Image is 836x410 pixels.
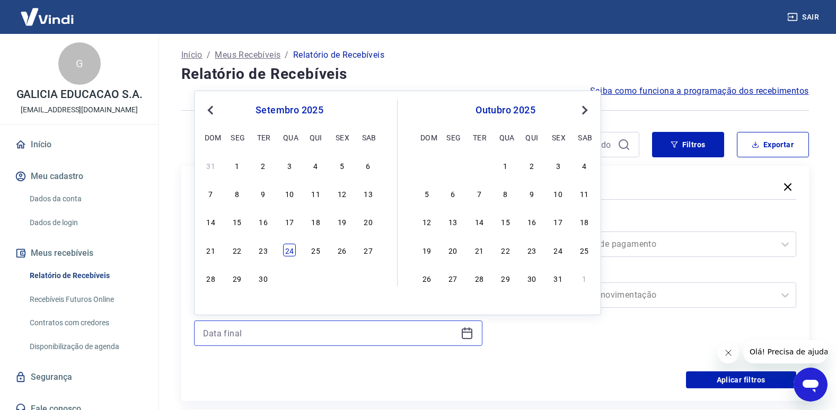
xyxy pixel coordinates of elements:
[420,272,433,284] div: Choose domingo, 26 de outubro de 2025
[203,157,376,286] div: month 2025-09
[13,165,146,188] button: Meu cadastro
[181,49,203,61] a: Início
[737,132,809,157] button: Exportar
[6,7,89,16] span: Olá! Precisa de ajuda?
[525,215,538,228] div: Choose quinta-feira, 16 de outubro de 2025
[362,187,375,200] div: Choose sábado, 13 de setembro de 2025
[446,244,459,256] div: Choose segunda-feira, 20 de outubro de 2025
[25,289,146,310] a: Recebíveis Futuros Online
[552,159,565,172] div: Choose sexta-feira, 3 de outubro de 2025
[578,187,591,200] div: Choose sábado, 11 de outubro de 2025
[362,159,375,172] div: Choose sábado, 6 de setembro de 2025
[420,244,433,256] div: Choose domingo, 19 de outubro de 2025
[419,104,592,117] div: outubro 2025
[310,272,322,284] div: Choose quinta-feira, 2 de outubro de 2025
[25,336,146,358] a: Disponibilização de agenda
[204,104,217,117] button: Previous Month
[446,159,459,172] div: Choose segunda-feira, 29 de setembro de 2025
[525,159,538,172] div: Choose quinta-feira, 2 de outubro de 2025
[13,366,146,389] a: Segurança
[283,272,296,284] div: Choose quarta-feira, 1 de outubro de 2025
[13,1,82,33] img: Vindi
[207,49,210,61] p: /
[499,187,512,200] div: Choose quarta-feira, 8 de outubro de 2025
[257,159,270,172] div: Choose terça-feira, 2 de setembro de 2025
[510,217,794,229] label: Forma de Pagamento
[283,244,296,256] div: Choose quarta-feira, 24 de setembro de 2025
[499,244,512,256] div: Choose quarta-feira, 22 de outubro de 2025
[499,131,512,144] div: qua
[362,215,375,228] div: Choose sábado, 20 de setembro de 2025
[16,89,143,100] p: GALICIA EDUCACAO S.A.
[578,244,591,256] div: Choose sábado, 25 de outubro de 2025
[362,244,375,256] div: Choose sábado, 27 de setembro de 2025
[257,272,270,284] div: Choose terça-feira, 30 de setembro de 2025
[310,244,322,256] div: Choose quinta-feira, 25 de setembro de 2025
[794,368,828,402] iframe: Botão para abrir a janela de mensagens
[285,49,288,61] p: /
[499,159,512,172] div: Choose quarta-feira, 1 de outubro de 2025
[25,312,146,334] a: Contratos com credores
[552,272,565,284] div: Choose sexta-feira, 31 de outubro de 2025
[215,49,280,61] p: Meus Recebíveis
[510,268,794,280] label: Tipo de Movimentação
[336,187,348,200] div: Choose sexta-feira, 12 de setembro de 2025
[13,242,146,265] button: Meus recebíveis
[231,159,243,172] div: Choose segunda-feira, 1 de setembro de 2025
[21,104,138,115] p: [EMAIL_ADDRESS][DOMAIN_NAME]
[336,272,348,284] div: Choose sexta-feira, 3 de outubro de 2025
[743,340,828,363] iframe: Mensagem da empresa
[336,131,348,144] div: sex
[205,215,217,228] div: Choose domingo, 14 de setembro de 2025
[652,132,724,157] button: Filtros
[420,159,433,172] div: Choose domingo, 28 de setembro de 2025
[578,131,591,144] div: sab
[362,272,375,284] div: Choose sábado, 4 de outubro de 2025
[25,188,146,210] a: Dados da conta
[336,244,348,256] div: Choose sexta-feira, 26 de setembro de 2025
[525,187,538,200] div: Choose quinta-feira, 9 de outubro de 2025
[552,131,565,144] div: sex
[446,187,459,200] div: Choose segunda-feira, 6 de outubro de 2025
[257,131,270,144] div: ter
[205,244,217,256] div: Choose domingo, 21 de setembro de 2025
[257,187,270,200] div: Choose terça-feira, 9 de setembro de 2025
[552,215,565,228] div: Choose sexta-feira, 17 de outubro de 2025
[578,272,591,284] div: Choose sábado, 1 de novembro de 2025
[283,215,296,228] div: Choose quarta-feira, 17 de setembro de 2025
[293,49,384,61] p: Relatório de Recebíveis
[419,157,592,286] div: month 2025-10
[525,272,538,284] div: Choose quinta-feira, 30 de outubro de 2025
[590,85,809,97] a: Saiba como funciona a programação dos recebimentos
[785,7,823,27] button: Sair
[205,272,217,284] div: Choose domingo, 28 de setembro de 2025
[336,215,348,228] div: Choose sexta-feira, 19 de setembro de 2025
[257,244,270,256] div: Choose terça-feira, 23 de setembro de 2025
[473,272,486,284] div: Choose terça-feira, 28 de outubro de 2025
[181,64,809,85] h4: Relatório de Recebíveis
[552,244,565,256] div: Choose sexta-feira, 24 de outubro de 2025
[231,215,243,228] div: Choose segunda-feira, 15 de setembro de 2025
[58,42,101,85] div: G
[499,215,512,228] div: Choose quarta-feira, 15 de outubro de 2025
[473,187,486,200] div: Choose terça-feira, 7 de outubro de 2025
[25,212,146,234] a: Dados de login
[718,342,739,363] iframe: Fechar mensagem
[446,272,459,284] div: Choose segunda-feira, 27 de outubro de 2025
[203,325,456,341] input: Data final
[499,272,512,284] div: Choose quarta-feira, 29 de outubro de 2025
[686,371,796,388] button: Aplicar filtros
[420,187,433,200] div: Choose domingo, 5 de outubro de 2025
[205,187,217,200] div: Choose domingo, 7 de setembro de 2025
[446,131,459,144] div: seg
[578,159,591,172] div: Choose sábado, 4 de outubro de 2025
[231,187,243,200] div: Choose segunda-feira, 8 de setembro de 2025
[525,244,538,256] div: Choose quinta-feira, 23 de outubro de 2025
[446,215,459,228] div: Choose segunda-feira, 13 de outubro de 2025
[25,265,146,287] a: Relatório de Recebíveis
[552,187,565,200] div: Choose sexta-feira, 10 de outubro de 2025
[13,133,146,156] a: Início
[473,131,486,144] div: ter
[203,104,376,117] div: setembro 2025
